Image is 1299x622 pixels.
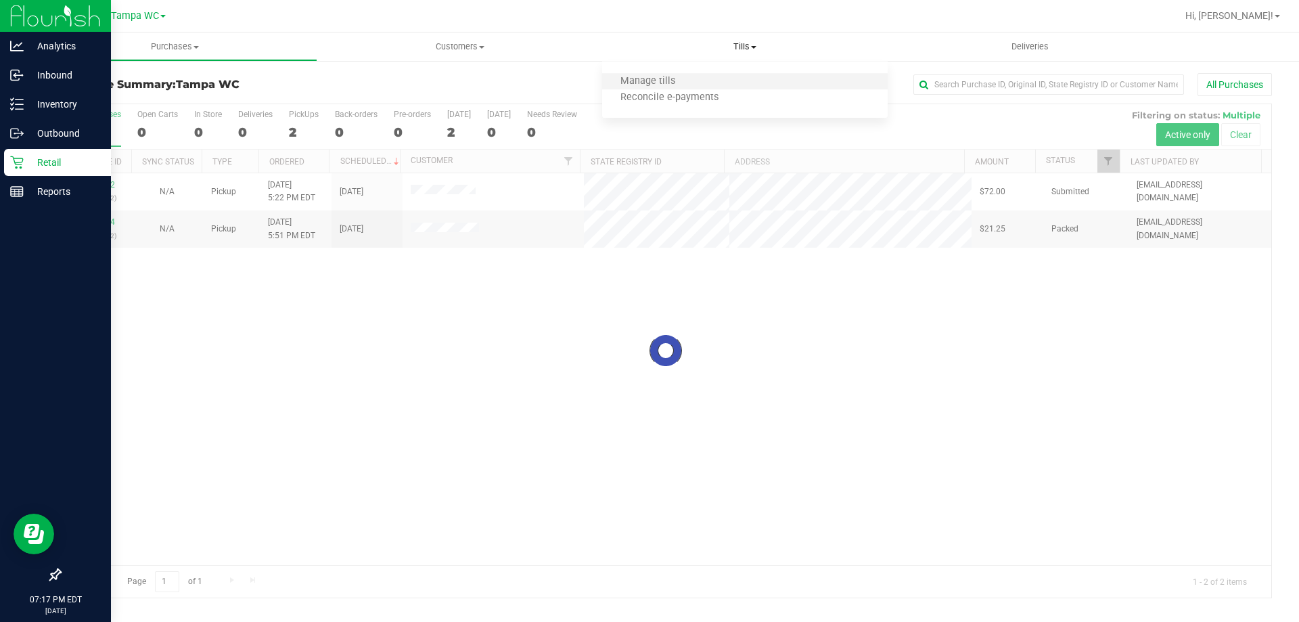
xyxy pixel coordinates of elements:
[913,74,1184,95] input: Search Purchase ID, Original ID, State Registry ID or Customer Name...
[24,125,105,141] p: Outbound
[1198,73,1272,96] button: All Purchases
[60,79,463,91] h3: Purchase Summary:
[24,38,105,54] p: Analytics
[10,39,24,53] inline-svg: Analytics
[1185,10,1273,21] span: Hi, [PERSON_NAME]!
[33,41,317,53] span: Purchases
[602,92,737,104] span: Reconcile e-payments
[888,32,1172,61] a: Deliveries
[993,41,1067,53] span: Deliveries
[602,76,693,87] span: Manage tills
[318,41,601,53] span: Customers
[317,32,602,61] a: Customers
[24,154,105,171] p: Retail
[176,78,240,91] span: Tampa WC
[602,32,887,61] a: Tills Manage tills Reconcile e-payments
[14,514,54,554] iframe: Resource center
[10,156,24,169] inline-svg: Retail
[24,183,105,200] p: Reports
[24,96,105,112] p: Inventory
[6,594,105,606] p: 07:17 PM EDT
[10,127,24,140] inline-svg: Outbound
[6,606,105,616] p: [DATE]
[602,41,887,53] span: Tills
[10,97,24,111] inline-svg: Inventory
[111,10,159,22] span: Tampa WC
[10,185,24,198] inline-svg: Reports
[32,32,317,61] a: Purchases
[10,68,24,82] inline-svg: Inbound
[24,67,105,83] p: Inbound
